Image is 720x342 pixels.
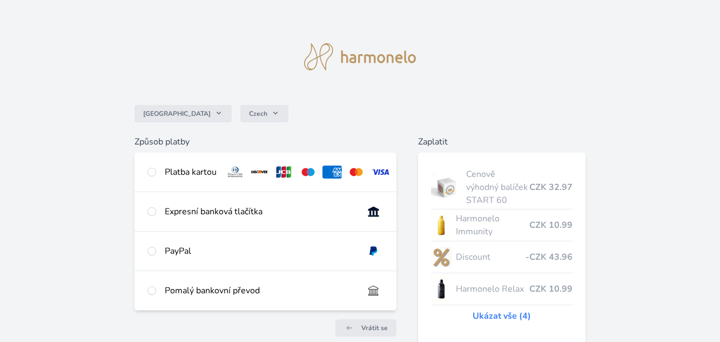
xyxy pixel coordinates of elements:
div: Pomalý bankovní převod [165,284,355,297]
span: Discount [456,251,526,264]
img: bankTransfer_IBAN.svg [364,284,383,297]
img: maestro.svg [298,166,318,179]
img: visa.svg [371,166,391,179]
span: Harmonelo Immunity [456,212,529,238]
span: Cenově výhodný balíček START 60 [466,168,529,207]
img: amex.svg [322,166,342,179]
div: PayPal [165,245,355,258]
span: Czech [249,109,267,118]
h6: Způsob platby [134,135,396,148]
img: diners.svg [225,166,245,179]
button: Czech [240,105,288,122]
img: paypal.svg [364,245,383,258]
span: [GEOGRAPHIC_DATA] [143,109,211,118]
div: Expresní banková tlačítka [165,205,355,218]
span: CZK 10.99 [529,219,573,232]
img: jcb.svg [274,166,294,179]
img: start.jpg [431,174,462,201]
a: Ukázat vše (4) [473,310,531,323]
img: IMMUNITY_se_stinem_x-lo.jpg [431,212,452,239]
span: -CZK 43.96 [526,251,573,264]
span: CZK 32.97 [529,181,573,194]
button: [GEOGRAPHIC_DATA] [134,105,232,122]
a: Vrátit se [335,319,396,337]
span: CZK 10.99 [529,282,573,295]
img: mc.svg [346,166,366,179]
img: onlineBanking_CZ.svg [364,205,383,218]
span: Harmonelo Relax [456,282,529,295]
img: discover.svg [250,166,270,179]
h6: Zaplatit [418,135,586,148]
img: discount-lo.png [431,244,452,271]
span: Vrátit se [361,324,388,332]
img: CLEAN_RELAX_se_stinem_x-lo.jpg [431,275,452,302]
div: Platba kartou [165,166,217,179]
img: logo.svg [304,43,416,70]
